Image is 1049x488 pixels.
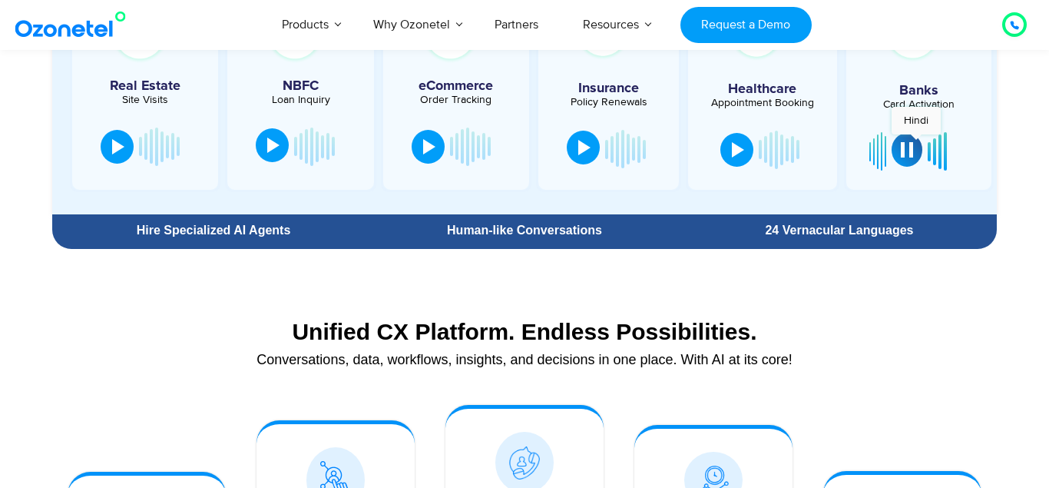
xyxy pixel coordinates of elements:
[854,84,984,98] h5: Banks
[375,224,674,237] div: Human-like Conversations
[80,95,210,105] div: Site Visits
[80,79,210,93] h5: Real Estate
[546,97,671,108] div: Policy Renewals
[854,99,984,110] div: Card Activation
[690,224,989,237] div: 24 Vernacular Languages
[60,224,367,237] div: Hire Specialized AI Agents
[700,82,825,96] h5: Healthcare
[680,7,812,43] a: Request a Demo
[235,95,366,105] div: Loan Inquiry
[60,353,989,367] div: Conversations, data, workflows, insights, and decisions in one place. With AI at its core!
[235,79,366,93] h5: NBFC
[391,95,521,105] div: Order Tracking
[700,98,825,108] div: Appointment Booking
[391,79,521,93] h5: eCommerce
[60,318,989,345] div: Unified CX Platform. Endless Possibilities.
[546,81,671,95] h5: Insurance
